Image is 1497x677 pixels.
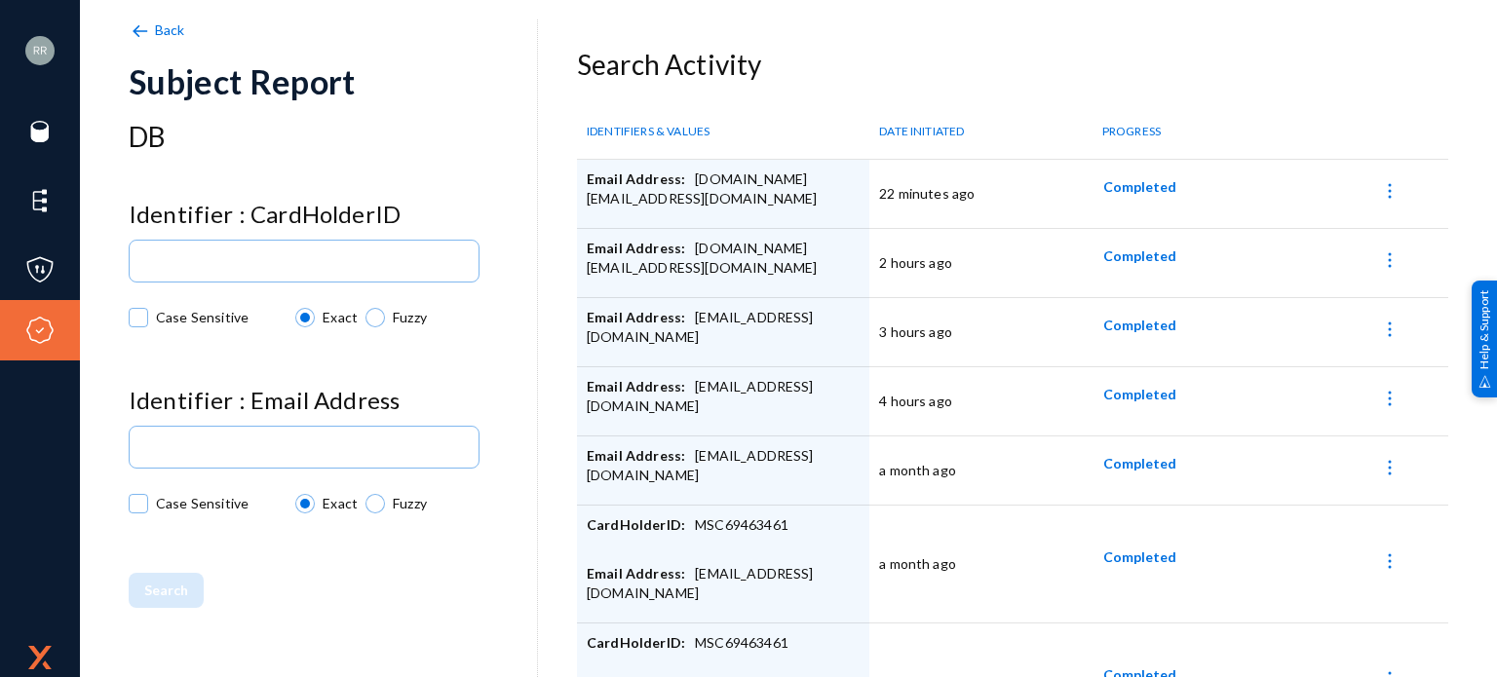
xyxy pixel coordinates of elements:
span: Search [144,582,188,598]
span: Email Address: [587,565,685,582]
h4: Identifier : CardHolderID [129,201,537,229]
th: PROGRESS [1078,105,1253,160]
td: 3 hours ago [869,298,1077,367]
div: Subject Report [129,61,537,101]
span: Completed [1103,548,1176,565]
div: [EMAIL_ADDRESS][DOMAIN_NAME] [587,377,860,426]
span: Completed [1103,247,1176,264]
button: Search [129,573,204,608]
span: Exact [315,307,358,327]
td: 2 hours ago [869,229,1077,298]
button: Completed [1088,169,1192,205]
a: Back [129,21,190,38]
div: [EMAIL_ADDRESS][DOMAIN_NAME] [587,564,860,613]
span: CardHolderID: [587,634,685,651]
img: back-arrow.svg [129,20,150,42]
img: icon-policies.svg [25,255,55,284]
h4: Identifier : Email Address [129,387,537,415]
span: Email Address: [587,170,685,187]
button: Completed [1088,308,1192,343]
span: CardHolderID: [587,516,685,533]
td: 22 minutes ago [869,160,1077,229]
img: icon-more.svg [1380,250,1400,270]
div: Help & Support [1472,280,1497,396]
span: Exact [315,493,358,513]
span: Email Address: [587,240,685,256]
img: icon-compliance.svg [25,316,55,345]
button: Completed [1088,446,1192,481]
div: [DOMAIN_NAME][EMAIL_ADDRESS][DOMAIN_NAME] [587,239,860,287]
img: help_support.svg [1478,375,1491,388]
span: Completed [1103,455,1176,471]
div: [EMAIL_ADDRESS][DOMAIN_NAME] [587,446,860,495]
td: a month ago [869,506,1077,623]
span: Fuzzy [385,493,427,513]
span: Back [155,21,185,38]
img: bc2b71e5efa9bba884878467cbcd7695 [25,36,55,65]
img: icon-elements.svg [25,186,55,215]
span: Email Address: [587,378,685,395]
td: 4 hours ago [869,367,1077,436]
div: MSC69463461 [587,515,860,564]
h3: Search Activity [577,49,1448,82]
img: icon-more.svg [1380,551,1400,571]
div: [DOMAIN_NAME][EMAIL_ADDRESS][DOMAIN_NAME] [587,169,860,218]
img: icon-more.svg [1380,389,1400,408]
span: Email Address: [587,447,685,464]
img: icon-more.svg [1380,320,1400,339]
img: icon-more.svg [1380,458,1400,477]
img: icon-sources.svg [25,117,55,146]
div: [EMAIL_ADDRESS][DOMAIN_NAME] [587,308,860,357]
span: Case Sensitive [156,303,249,332]
button: Completed [1088,377,1192,412]
th: IDENTIFIERS & VALUES [577,105,869,160]
span: Fuzzy [385,307,427,327]
span: Completed [1103,317,1176,333]
button: Completed [1088,540,1192,575]
span: Completed [1103,178,1176,195]
td: a month ago [869,436,1077,506]
button: Completed [1088,239,1192,274]
h3: DB [129,121,537,154]
span: Email Address: [587,309,685,325]
span: Completed [1103,386,1176,402]
span: Case Sensitive [156,489,249,518]
img: icon-more.svg [1380,181,1400,201]
th: DATE INITIATED [869,105,1077,160]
